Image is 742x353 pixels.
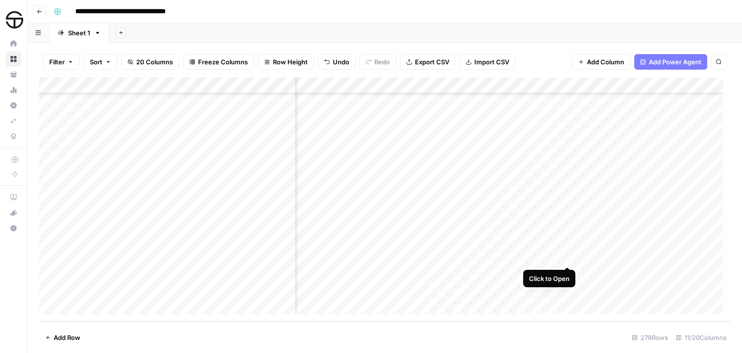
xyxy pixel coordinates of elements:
a: Data Library [6,129,21,144]
span: Sort [90,57,102,67]
button: Add Column [572,54,630,70]
button: Workspace: SimpleTire [6,8,21,32]
span: Add Power Agent [649,57,701,67]
span: Add Row [54,333,80,342]
button: What's new? [6,205,21,221]
a: Usage [6,82,21,98]
a: Syncs [6,113,21,129]
div: 11/20 Columns [672,330,730,345]
img: SimpleTire Logo [6,11,23,29]
a: Sheet 1 [49,23,109,43]
span: Filter [49,57,65,67]
button: Import CSV [459,54,515,70]
button: Export CSV [400,54,456,70]
button: Sort [84,54,117,70]
button: Help + Support [6,221,21,236]
button: 20 Columns [121,54,179,70]
span: Undo [333,57,349,67]
a: Your Data [6,67,21,82]
a: Settings [6,98,21,113]
span: Import CSV [474,57,509,67]
span: Freeze Columns [198,57,248,67]
button: Add Power Agent [634,54,707,70]
a: Browse [6,51,21,67]
span: Add Column [587,57,624,67]
span: 20 Columns [136,57,173,67]
button: Add Row [39,330,86,345]
button: Row Height [258,54,314,70]
span: Redo [374,57,390,67]
button: Undo [318,54,356,70]
span: Export CSV [415,57,449,67]
a: AirOps Academy [6,190,21,205]
button: Filter [43,54,80,70]
span: Row Height [273,57,308,67]
button: Redo [359,54,396,70]
div: 279 Rows [628,330,672,345]
button: Freeze Columns [183,54,254,70]
div: Sheet 1 [68,28,90,38]
a: Home [6,36,21,51]
div: Click to Open [529,274,570,283]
